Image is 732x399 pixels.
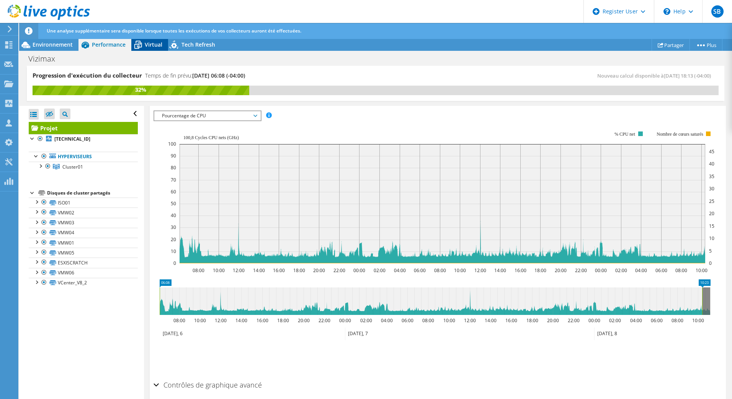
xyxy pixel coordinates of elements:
[630,317,642,324] text: 04:00
[597,72,715,79] span: Nouveau calcul disponible à
[29,162,138,172] a: Cluster01
[47,28,301,34] span: Une analyse supplémentaire sera disponible lorsque toutes les exécutions de vos collecteurs auron...
[547,317,559,324] text: 20:00
[333,267,345,274] text: 22:00
[212,267,224,274] text: 10:00
[293,267,305,274] text: 18:00
[394,267,405,274] text: 04:00
[29,218,138,228] a: VMW03
[484,317,496,324] text: 14:00
[173,317,185,324] text: 08:00
[664,72,711,79] span: [DATE] 18:13 (-04:00)
[373,267,385,274] text: 02:00
[171,212,176,219] text: 40
[692,317,704,324] text: 10:00
[171,236,176,243] text: 20
[526,317,538,324] text: 18:00
[709,185,714,192] text: 30
[33,41,73,48] span: Environnement
[92,41,126,48] span: Performance
[29,278,138,288] a: VCenter_V8_2
[588,317,600,324] text: 00:00
[235,317,247,324] text: 14:00
[145,71,245,80] h4: Temps de fin prévu:
[62,164,83,170] span: Cluster01
[655,267,667,274] text: 06:00
[277,317,289,324] text: 18:00
[273,267,284,274] text: 16:00
[711,5,724,18] span: SB
[29,248,138,258] a: VMW05
[663,8,670,15] svg: \n
[29,122,138,134] a: Projet
[256,317,268,324] text: 16:00
[609,317,621,324] text: 02:00
[381,317,392,324] text: 04:00
[232,267,244,274] text: 12:00
[709,248,712,254] text: 5
[353,267,365,274] text: 00:00
[192,267,204,274] text: 08:00
[567,317,579,324] text: 22:00
[534,267,546,274] text: 18:00
[657,131,703,137] text: Nombre de cœurs saturés
[253,267,265,274] text: 14:00
[29,268,138,278] a: VMW06
[29,198,138,208] a: ISO01
[422,317,434,324] text: 08:00
[595,267,606,274] text: 00:00
[434,267,446,274] text: 08:00
[313,267,325,274] text: 20:00
[297,317,309,324] text: 20:00
[168,141,176,147] text: 100
[339,317,351,324] text: 00:00
[360,317,372,324] text: 02:00
[29,152,138,162] a: Hyperviseurs
[173,260,176,266] text: 0
[514,267,526,274] text: 16:00
[614,131,636,137] text: % CPU net
[709,210,714,217] text: 20
[171,152,176,159] text: 90
[695,267,707,274] text: 10:00
[401,317,413,324] text: 06:00
[505,317,517,324] text: 16:00
[29,134,138,144] a: [TECHNICAL_ID]
[652,39,690,51] a: Partager
[690,39,722,51] a: Plus
[29,258,138,268] a: ESXISCRATCH
[709,161,714,167] text: 40
[54,136,90,142] b: [TECHNICAL_ID]
[474,267,486,274] text: 12:00
[25,55,67,63] h1: Vizimax
[29,238,138,248] a: VMW01
[33,86,249,94] div: 32%
[145,41,162,48] span: Virtual
[709,235,714,242] text: 10
[194,317,206,324] text: 10:00
[171,177,176,183] text: 70
[29,208,138,217] a: VMW02
[650,317,662,324] text: 06:00
[709,223,714,229] text: 15
[181,41,215,48] span: Tech Refresh
[464,317,475,324] text: 12:00
[214,317,226,324] text: 12:00
[443,317,455,324] text: 10:00
[675,267,687,274] text: 08:00
[554,267,566,274] text: 20:00
[192,72,245,79] span: [DATE] 06:08 (-04:00)
[709,173,714,180] text: 35
[171,188,176,195] text: 60
[454,267,466,274] text: 10:00
[158,111,257,120] span: Pourcentage de CPU
[29,228,138,238] a: VMW04
[413,267,425,274] text: 06:00
[709,148,714,155] text: 45
[709,198,714,204] text: 25
[47,188,138,198] div: Disques de cluster partagés
[671,317,683,324] text: 08:00
[171,224,176,230] text: 30
[171,164,176,171] text: 80
[154,377,262,393] h2: Contrôles de graphique avancé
